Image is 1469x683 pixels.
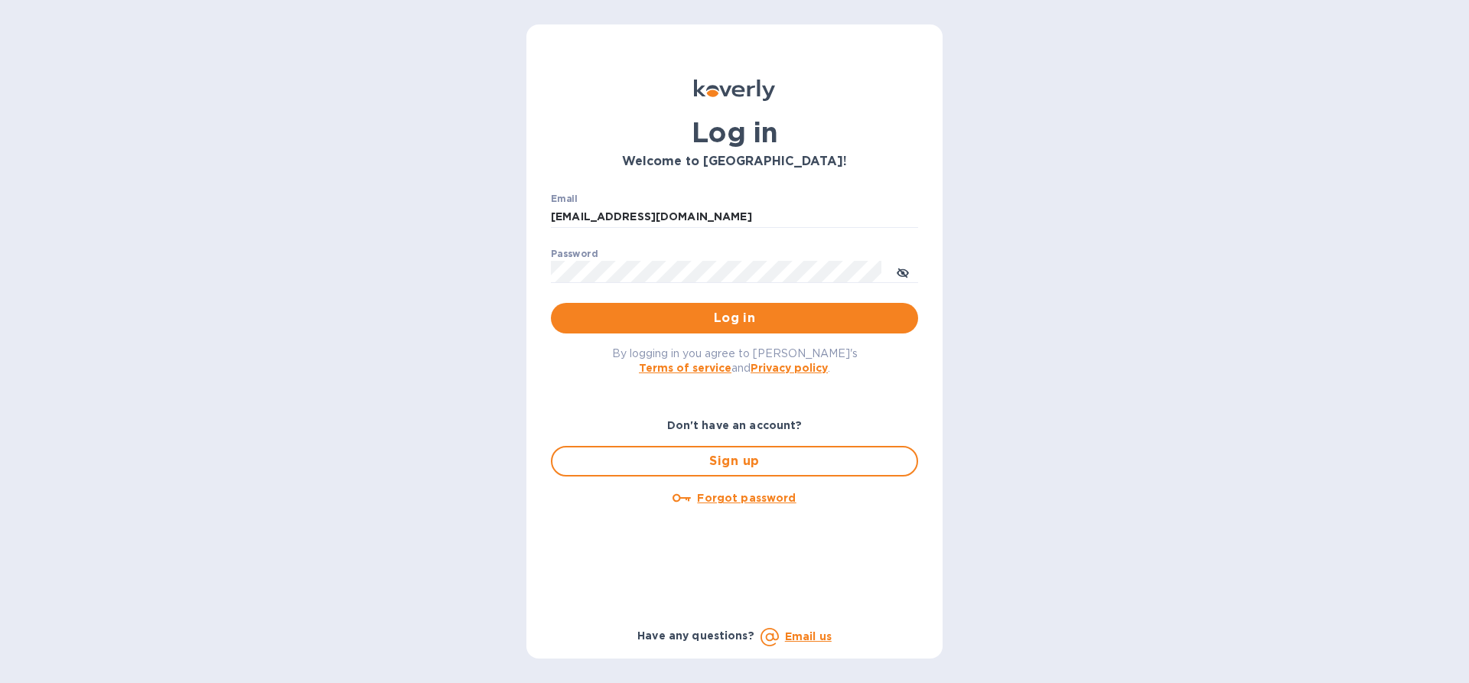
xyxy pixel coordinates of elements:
h3: Welcome to [GEOGRAPHIC_DATA]! [551,154,918,169]
label: Password [551,249,598,259]
a: Email us [785,630,832,642]
span: By logging in you agree to [PERSON_NAME]'s and . [612,347,858,374]
b: Have any questions? [637,629,754,642]
label: Email [551,194,578,203]
button: Sign up [551,446,918,476]
span: Sign up [565,452,904,470]
span: Log in [563,309,906,327]
input: Enter email address [551,206,918,229]
img: Koverly [694,80,775,101]
b: Don't have an account? [667,419,803,431]
a: Terms of service [639,362,731,374]
h1: Log in [551,116,918,148]
button: toggle password visibility [888,256,918,287]
u: Forgot password [697,492,796,504]
button: Log in [551,303,918,333]
a: Privacy policy [751,362,828,374]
